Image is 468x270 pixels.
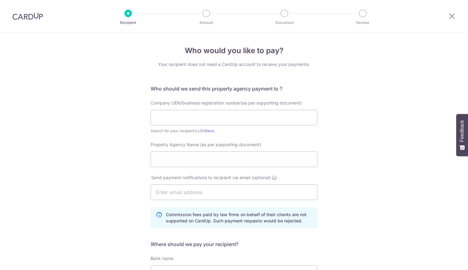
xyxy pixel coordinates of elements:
[151,184,317,200] input: Enter email address
[151,100,302,105] span: Company UEN/business registration number(as per supporting document)
[105,20,151,26] p: Recipient
[151,85,317,92] h5: Who should we send this property agency payment to ?
[340,20,386,26] p: Review
[151,128,317,134] div: Search for your recipient’s UEN .
[151,175,271,181] span: Send payment notifications to recipient via email (optional)
[151,240,317,248] h5: Where should we pay your recipient?
[151,61,317,67] div: Your recipient does not need a CardUp account to receive your payments.
[459,120,465,142] span: Feedback
[166,212,312,224] p: Commission fees paid by law firms on behalf of their clients are not supported on CardUp. Such pa...
[206,128,214,133] a: here
[151,45,317,56] h4: Who would you like to pay?
[183,20,229,26] p: Amount
[151,142,261,147] span: Property Agency Name (as per supporting document)
[428,251,462,267] iframe: Opens a widget where you can find more information
[12,12,43,20] img: CardUp
[456,114,468,156] button: Feedback - Show survey
[151,255,173,262] label: Bank name
[261,20,307,26] p: Document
